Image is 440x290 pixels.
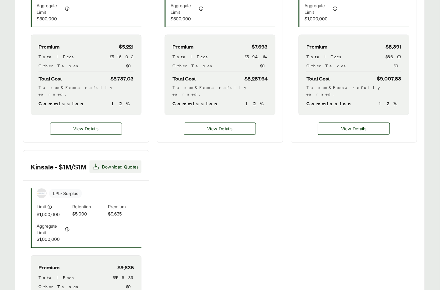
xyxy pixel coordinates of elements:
[37,236,70,243] span: $1,000,000
[31,162,87,172] h3: Kinsale - $1M/$1M
[37,211,70,218] span: $1,000,000
[117,263,134,272] span: $9,635
[50,123,122,135] a: Kinsale - $100k/$300k details
[38,100,86,107] span: Commission
[38,84,134,97] div: Taxes & Fees are fully earned.
[172,75,196,83] span: Total Cost
[171,2,197,15] span: Aggregate Limit
[172,84,268,97] div: Taxes & Fees are fully earned.
[386,54,402,60] span: $616.83
[306,100,354,107] span: Commission
[172,43,193,51] span: Premium
[126,283,134,290] span: $0
[306,84,402,97] div: Taxes & Fees are fully earned.
[37,192,46,195] img: Kinsale
[38,63,78,69] span: Other Taxes
[172,63,212,69] span: Other Taxes
[260,63,268,69] span: $0
[37,223,64,236] span: Aggregate Limit
[108,211,141,218] span: $9,635
[110,75,134,83] span: $5,737.03
[102,164,139,170] span: Download Quotes
[119,43,134,51] span: $5,221
[108,204,141,211] span: Premium
[72,204,105,211] span: Retention
[207,126,233,132] span: View Details
[38,54,74,60] span: Total Fees
[171,15,204,22] span: $500,000
[306,54,341,60] span: Total Fees
[111,100,134,107] span: 12 %
[37,2,64,15] span: Aggregate Limit
[306,75,330,83] span: Total Cost
[379,100,402,107] span: 12 %
[377,75,402,83] span: $9,007.83
[49,189,82,198] span: LPL - Surplus
[245,54,268,60] span: $594.64
[110,54,134,60] span: $516.03
[341,126,366,132] span: View Details
[304,2,331,15] span: Aggregate Limit
[38,283,78,290] span: Other Taxes
[126,63,134,69] span: $0
[50,123,122,135] button: View Details
[38,263,59,272] span: Premium
[318,123,390,135] a: Kinsale - $500k/$1M details
[37,15,70,22] span: $300,000
[304,15,338,22] span: $1,000,000
[172,100,220,107] span: Commission
[306,63,346,69] span: Other Taxes
[245,100,268,107] span: 12 %
[172,54,207,60] span: Total Fees
[113,274,134,281] span: $656.39
[386,43,402,51] span: $8,391
[38,75,62,83] span: Total Cost
[244,75,268,83] span: $8,287.64
[38,43,59,51] span: Premium
[90,161,141,173] button: Download Quotes
[73,126,99,132] span: View Details
[184,123,256,135] a: Kinsale - $500k/$500k details
[318,123,390,135] button: View Details
[184,123,256,135] button: View Details
[38,274,74,281] span: Total Fees
[72,211,105,218] span: $5,000
[37,204,46,210] span: Limit
[252,43,268,51] span: $7,693
[394,63,402,69] span: $0
[306,43,327,51] span: Premium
